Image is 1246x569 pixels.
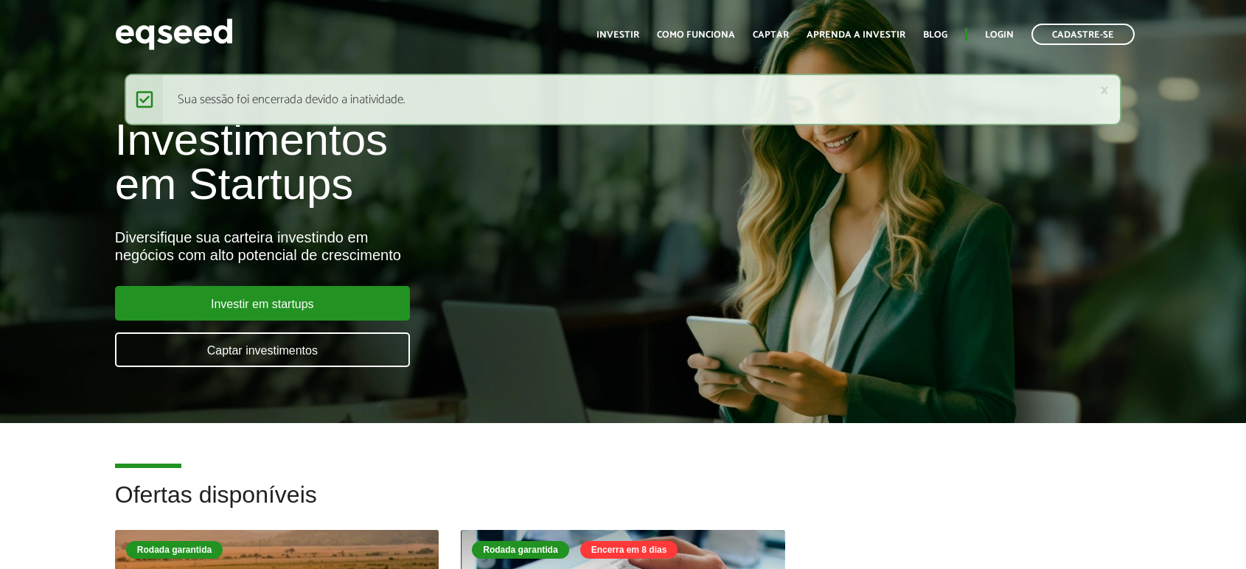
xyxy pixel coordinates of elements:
[125,74,1121,125] div: Sua sessão foi encerrada devido a inatividade.
[115,15,233,54] img: EqSeed
[657,30,735,40] a: Como funciona
[115,332,410,367] a: Captar investimentos
[126,541,223,559] div: Rodada garantida
[923,30,947,40] a: Blog
[1100,83,1109,98] a: ×
[596,30,639,40] a: Investir
[580,541,678,559] div: Encerra em 8 dias
[115,118,716,206] h1: Investimentos em Startups
[807,30,905,40] a: Aprenda a investir
[115,482,1131,530] h2: Ofertas disponíveis
[1031,24,1135,45] a: Cadastre-se
[985,30,1014,40] a: Login
[753,30,789,40] a: Captar
[115,228,716,264] div: Diversifique sua carteira investindo em negócios com alto potencial de crescimento
[472,541,568,559] div: Rodada garantida
[115,286,410,321] a: Investir em startups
